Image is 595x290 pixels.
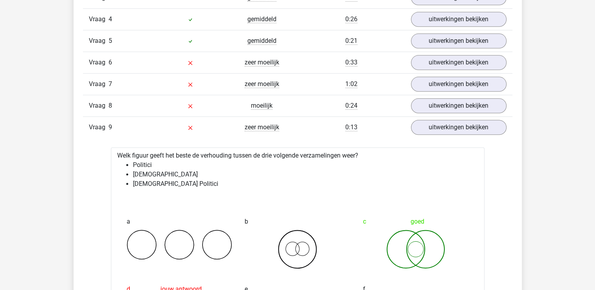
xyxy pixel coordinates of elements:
[411,120,507,135] a: uitwerkingen bekijken
[345,123,357,131] span: 0:13
[133,160,478,170] li: Politici
[89,101,109,110] span: Vraag
[245,123,279,131] span: zeer moeilijk
[345,37,357,45] span: 0:21
[127,214,130,229] span: a
[345,80,357,88] span: 1:02
[411,12,507,27] a: uitwerkingen bekijken
[245,59,279,66] span: zeer moeilijk
[89,15,109,24] span: Vraag
[411,33,507,48] a: uitwerkingen bekijken
[89,36,109,46] span: Vraag
[109,15,112,23] span: 4
[133,179,478,189] li: [DEMOGRAPHIC_DATA] Politici
[411,98,507,113] a: uitwerkingen bekijken
[247,15,276,23] span: gemiddeld
[363,214,469,229] div: goed
[245,214,248,229] span: b
[345,15,357,23] span: 0:26
[363,214,366,229] span: c
[109,80,112,88] span: 7
[89,123,109,132] span: Vraag
[411,55,507,70] a: uitwerkingen bekijken
[345,59,357,66] span: 0:33
[411,77,507,92] a: uitwerkingen bekijken
[109,59,112,66] span: 6
[89,58,109,67] span: Vraag
[245,80,279,88] span: zeer moeilijk
[89,79,109,89] span: Vraag
[247,37,276,45] span: gemiddeld
[345,102,357,110] span: 0:24
[109,37,112,44] span: 5
[109,123,112,131] span: 9
[109,102,112,109] span: 8
[251,102,273,110] span: moeilijk
[133,170,478,179] li: [DEMOGRAPHIC_DATA]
